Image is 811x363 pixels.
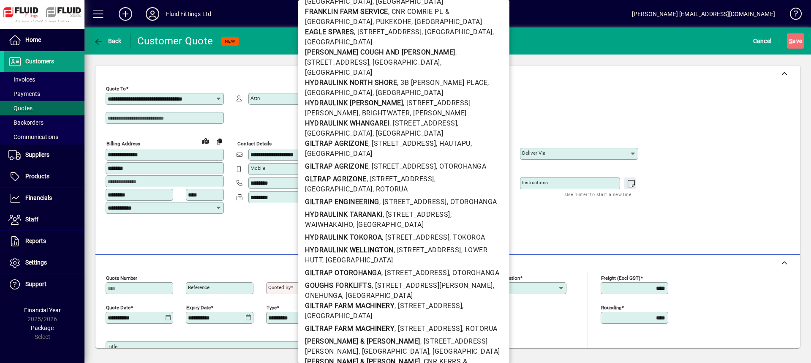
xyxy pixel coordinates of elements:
[373,185,408,193] span: , ROTORUA
[305,337,420,345] b: [PERSON_NAME] & [PERSON_NAME]
[305,139,368,147] b: GILTRAP AGRIZONE
[411,18,482,26] span: , [GEOGRAPHIC_DATA]
[305,325,395,333] b: GILTRAP FARM MACHINERY
[368,139,436,147] span: , [STREET_ADDRESS]
[305,175,367,183] b: GLTRAP AGRIZONE
[305,8,388,16] b: FRANKLIN FARM SERVICE
[359,347,430,355] span: , [GEOGRAPHIC_DATA]
[305,269,381,277] b: GILTRAP OTOROHANGA
[395,302,462,310] span: , [STREET_ADDRESS]
[373,89,444,97] span: , [GEOGRAPHIC_DATA]
[305,302,395,310] b: GILTRAP FARM MACHINERY
[305,281,372,289] b: GOUGHS FORKLIFTS
[305,198,379,206] b: GILTRAP ENGINEERING
[436,139,471,147] span: , HAUTAPU
[383,210,450,218] span: , [STREET_ADDRESS]
[305,233,382,241] b: HYDRAULINK TOKOROA
[354,28,422,36] span: , [STREET_ADDRESS]
[372,281,493,289] span: , [STREET_ADDRESS][PERSON_NAME]
[368,162,436,170] span: , [STREET_ADDRESS]
[379,198,447,206] span: , [STREET_ADDRESS]
[410,109,467,117] span: , [PERSON_NAME]
[397,79,487,87] span: , 3B [PERSON_NAME] PLACE
[367,175,434,183] span: , [STREET_ADDRESS]
[305,162,368,170] b: GILTRAP AGRIZONE
[449,269,499,277] span: , OTOROHANGA
[462,325,498,333] span: , ROTORUA
[394,246,461,254] span: , [STREET_ADDRESS]
[305,28,354,36] b: EAGLE SPARES
[395,325,462,333] span: , [STREET_ADDRESS]
[305,79,397,87] b: HYDRAULINK NORTH SHORE
[305,48,455,56] b: [PERSON_NAME] COUGH AND [PERSON_NAME]
[373,129,444,137] span: , [GEOGRAPHIC_DATA]
[422,28,493,36] span: , [GEOGRAPHIC_DATA]
[305,246,394,254] b: HYDRAULINK WELLINGTON
[381,269,449,277] span: , [STREET_ADDRESS]
[449,233,485,241] span: , TOKOROA
[359,109,410,117] span: , BRIGHTWATER
[429,347,500,355] span: , [GEOGRAPHIC_DATA]
[369,58,440,66] span: , [GEOGRAPHIC_DATA]
[305,210,383,218] b: HYDRAULINK TARANAKI
[382,233,449,241] span: , [STREET_ADDRESS]
[373,18,411,26] span: , PUKEKOHE
[342,292,413,300] span: , [GEOGRAPHIC_DATA]
[305,99,403,107] b: HYDRAULINK [PERSON_NAME]
[436,162,486,170] span: , OTOROHANGA
[389,119,457,127] span: , [STREET_ADDRESS]
[322,256,393,264] span: , [GEOGRAPHIC_DATA]
[447,198,497,206] span: , OTOROHANGA
[305,119,389,127] b: HYDRAULINK WHANGAREI
[353,221,424,229] span: , [GEOGRAPHIC_DATA]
